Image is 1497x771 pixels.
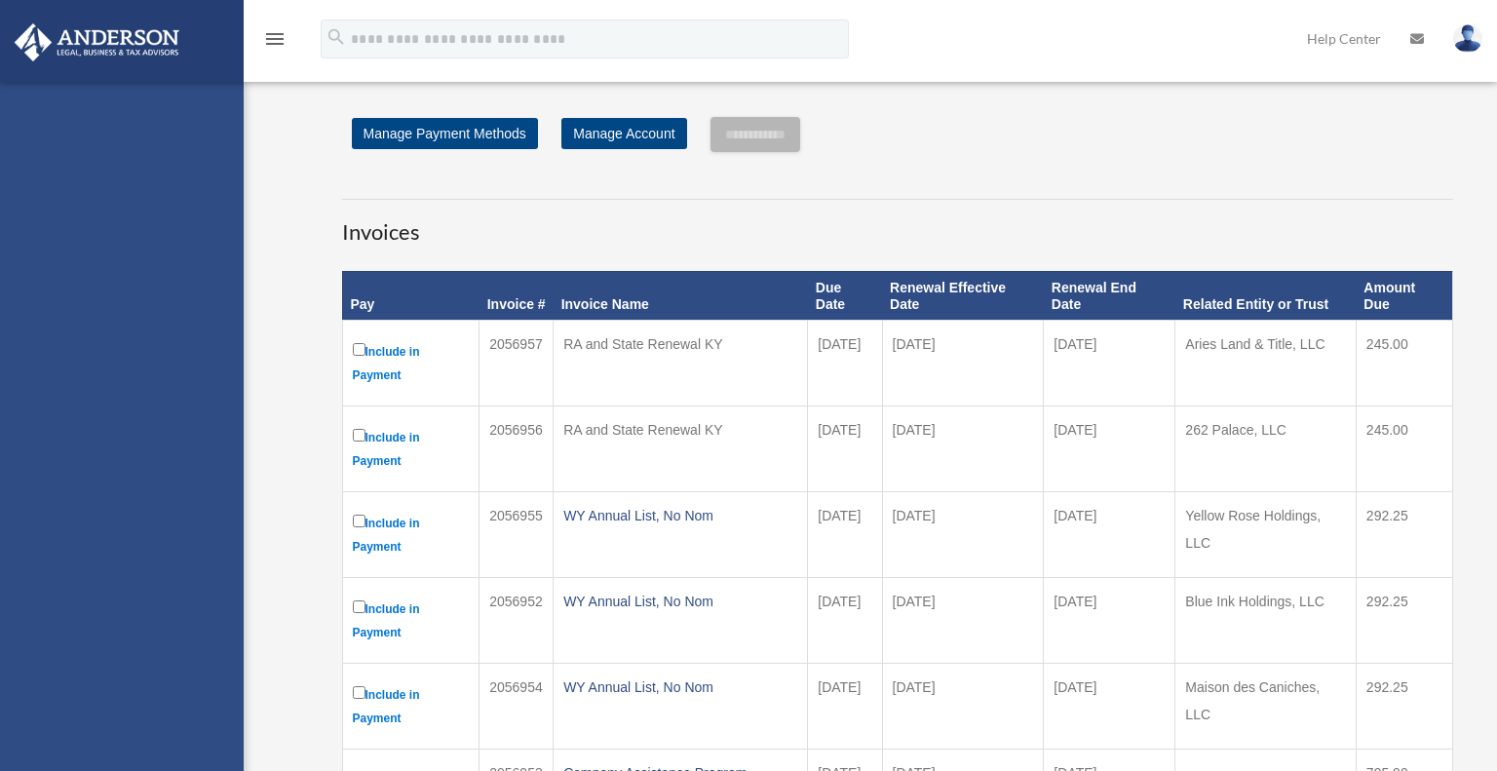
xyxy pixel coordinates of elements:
td: Maison des Caniches, LLC [1175,664,1356,750]
td: Blue Ink Holdings, LLC [1175,578,1356,664]
td: [DATE] [882,321,1044,406]
label: Include in Payment [353,597,470,644]
th: Amount Due [1356,271,1452,321]
a: menu [263,34,287,51]
th: Invoice # [480,271,554,321]
td: [DATE] [1044,406,1175,492]
th: Related Entity or Trust [1175,271,1356,321]
img: Anderson Advisors Platinum Portal [9,23,185,61]
td: [DATE] [808,664,882,750]
td: 292.25 [1356,578,1452,664]
td: [DATE] [882,578,1044,664]
label: Include in Payment [353,511,470,559]
div: WY Annual List, No Nom [563,502,797,529]
label: Include in Payment [353,682,470,730]
label: Include in Payment [353,425,470,473]
td: [DATE] [882,492,1044,578]
td: [DATE] [1044,578,1175,664]
input: Include in Payment [353,686,365,699]
td: [DATE] [882,406,1044,492]
td: [DATE] [1044,664,1175,750]
td: Aries Land & Title, LLC [1175,321,1356,406]
th: Renewal End Date [1044,271,1175,321]
td: 245.00 [1356,406,1452,492]
td: [DATE] [1044,492,1175,578]
td: 262 Palace, LLC [1175,406,1356,492]
td: [DATE] [882,664,1044,750]
td: [DATE] [808,578,882,664]
th: Invoice Name [554,271,808,321]
td: [DATE] [1044,321,1175,406]
td: Yellow Rose Holdings, LLC [1175,492,1356,578]
td: [DATE] [808,406,882,492]
i: menu [263,27,287,51]
td: [DATE] [808,492,882,578]
td: 2056957 [480,321,554,406]
div: WY Annual List, No Nom [563,674,797,701]
td: 2056955 [480,492,554,578]
th: Due Date [808,271,882,321]
th: Renewal Effective Date [882,271,1044,321]
td: 2056954 [480,664,554,750]
td: 2056952 [480,578,554,664]
td: 2056956 [480,406,554,492]
label: Include in Payment [353,339,470,387]
a: Manage Payment Methods [352,118,538,149]
h3: Invoices [342,199,1453,248]
div: RA and State Renewal KY [563,416,797,443]
input: Include in Payment [353,515,365,527]
input: Include in Payment [353,429,365,442]
td: 292.25 [1356,492,1452,578]
td: 292.25 [1356,664,1452,750]
div: WY Annual List, No Nom [563,588,797,615]
i: search [326,26,347,48]
th: Pay [342,271,480,321]
div: RA and State Renewal KY [563,330,797,358]
img: User Pic [1453,24,1482,53]
td: 245.00 [1356,321,1452,406]
input: Include in Payment [353,600,365,613]
input: Include in Payment [353,343,365,356]
td: [DATE] [808,321,882,406]
a: Manage Account [561,118,686,149]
